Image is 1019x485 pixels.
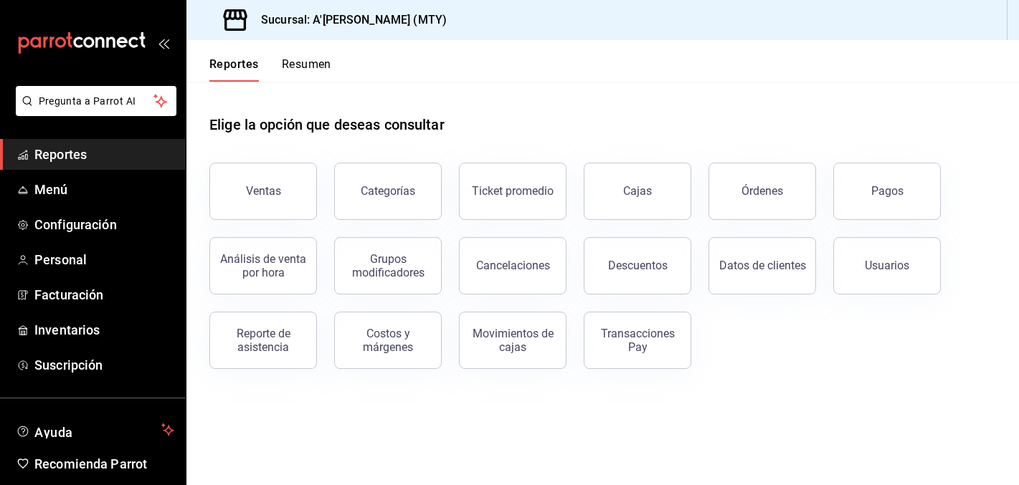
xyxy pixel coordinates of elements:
button: open_drawer_menu [158,37,169,49]
div: Ticket promedio [472,184,554,198]
span: Personal [34,250,174,269]
button: Cajas [584,163,691,220]
span: Facturación [34,285,174,304]
div: Cajas [623,184,652,198]
button: Cancelaciones [459,237,567,294]
div: Análisis de venta por hora [219,252,308,279]
button: Costos y márgenes [334,312,442,369]
h1: Elige la opción que deseas consultar [209,114,445,135]
div: Movimientos de cajas [468,327,557,354]
span: Inventarios [34,320,174,340]
button: Usuarios [833,237,941,294]
span: Configuración [34,215,174,234]
h3: Sucursal: A'[PERSON_NAME] (MTY) [250,11,447,29]
div: Usuarios [865,259,909,272]
button: Reporte de asistencia [209,312,317,369]
button: Pregunta a Parrot AI [16,86,176,116]
button: Resumen [282,57,331,82]
button: Órdenes [708,163,816,220]
button: Grupos modificadores [334,237,442,294]
button: Descuentos [584,237,691,294]
button: Transacciones Pay [584,312,691,369]
div: Grupos modificadores [343,252,432,279]
div: Descuentos [608,259,668,272]
div: Órdenes [741,184,783,198]
button: Reportes [209,57,259,82]
button: Datos de clientes [708,237,816,294]
div: Datos de clientes [719,259,806,272]
div: navigation tabs [209,57,331,82]
button: Ticket promedio [459,163,567,220]
a: Pregunta a Parrot AI [10,104,176,119]
span: Menú [34,180,174,199]
div: Ventas [246,184,281,198]
span: Suscripción [34,355,174,375]
span: Recomienda Parrot [34,454,174,474]
div: Categorías [361,184,415,198]
button: Categorías [334,163,442,220]
button: Análisis de venta por hora [209,237,317,294]
span: Reportes [34,145,174,164]
div: Cancelaciones [476,259,550,272]
div: Reporte de asistencia [219,327,308,354]
button: Ventas [209,163,317,220]
button: Movimientos de cajas [459,312,567,369]
span: Ayuda [34,421,156,438]
button: Pagos [833,163,941,220]
div: Pagos [871,184,904,198]
div: Costos y márgenes [343,327,432,354]
span: Pregunta a Parrot AI [39,94,154,109]
div: Transacciones Pay [593,327,682,354]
